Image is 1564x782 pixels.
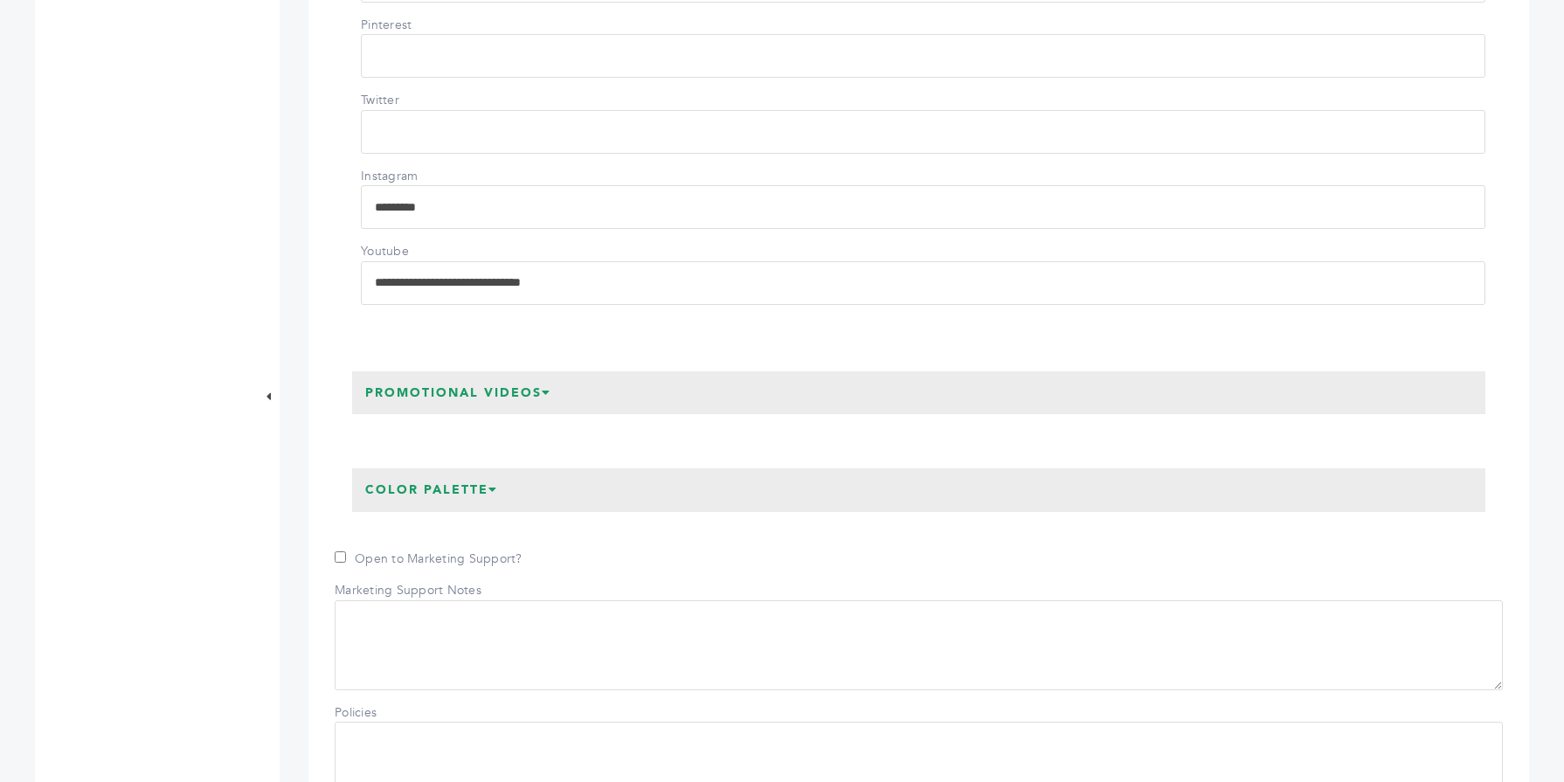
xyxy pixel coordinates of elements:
label: Pinterest [361,17,483,34]
label: Policies [335,704,457,722]
label: Instagram [361,168,483,185]
label: Youtube [361,243,483,260]
h3: Promotional Videos [352,371,564,415]
label: Twitter [361,92,483,109]
label: Marketing Support Notes [335,582,481,599]
input: Open to Marketing Support? [335,551,346,563]
label: Open to Marketing Support? [335,550,522,568]
h3: Color Palette [352,468,511,512]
